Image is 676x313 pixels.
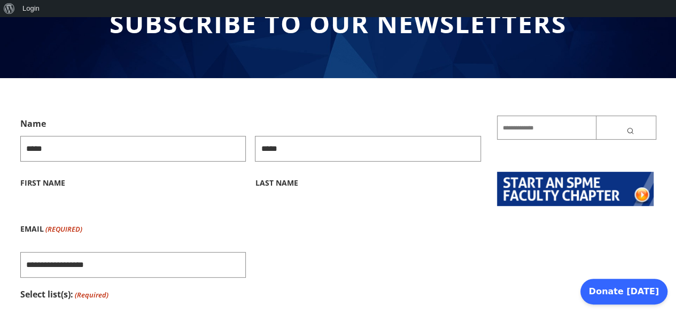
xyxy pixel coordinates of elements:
span: (Required) [44,210,82,248]
legend: Name [20,116,46,132]
legend: Select list(s): [20,286,108,303]
label: Email [20,210,82,248]
label: Last Name [255,162,481,202]
label: First Name [20,162,246,202]
span: Subscribe to Our Newsletters [110,6,566,41]
span: (Required) [74,287,108,303]
img: start-chapter2.png [497,172,654,206]
iframe: reCAPTCHA [255,210,417,252]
